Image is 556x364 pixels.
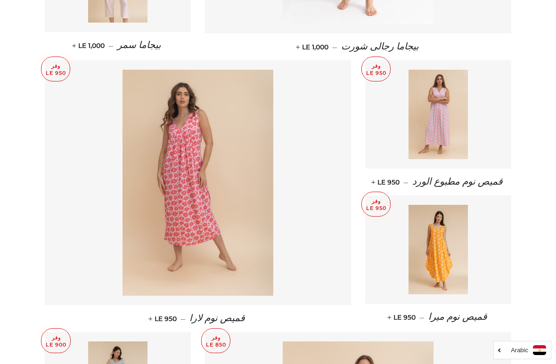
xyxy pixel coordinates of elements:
[341,41,419,52] span: بيجاما رجالى شورت
[41,57,70,81] p: وفر LE 950
[389,313,416,322] span: LE 950
[298,43,328,51] span: LE 1,000
[419,313,425,322] span: —
[150,315,177,323] span: LE 950
[511,347,528,353] i: Arabic
[499,345,546,355] a: Arabic
[189,313,245,324] span: قميص نوم لارا
[365,169,511,195] a: قميص نوم مطبوع الورد — LE 950
[45,32,191,59] a: بيجاما سمر — LE 1,000
[365,304,511,331] a: قميص نوم ميرا — LE 950
[205,33,511,60] a: بيجاما رجالى شورت — LE 1,000
[202,329,230,353] p: وفر LE 850
[45,305,351,332] a: قميص نوم لارا — LE 950
[412,177,503,187] span: قميص نوم مطبوع الورد
[108,41,114,50] span: —
[428,312,487,322] span: قميص نوم ميرا
[117,40,161,50] span: بيجاما سمر
[180,315,186,323] span: —
[362,57,390,81] p: وفر LE 950
[373,178,400,186] span: LE 950
[403,178,409,186] span: —
[74,41,105,50] span: LE 1,000
[362,192,390,216] p: وفر LE 950
[332,43,337,51] span: —
[41,329,70,353] p: وفر LE 900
